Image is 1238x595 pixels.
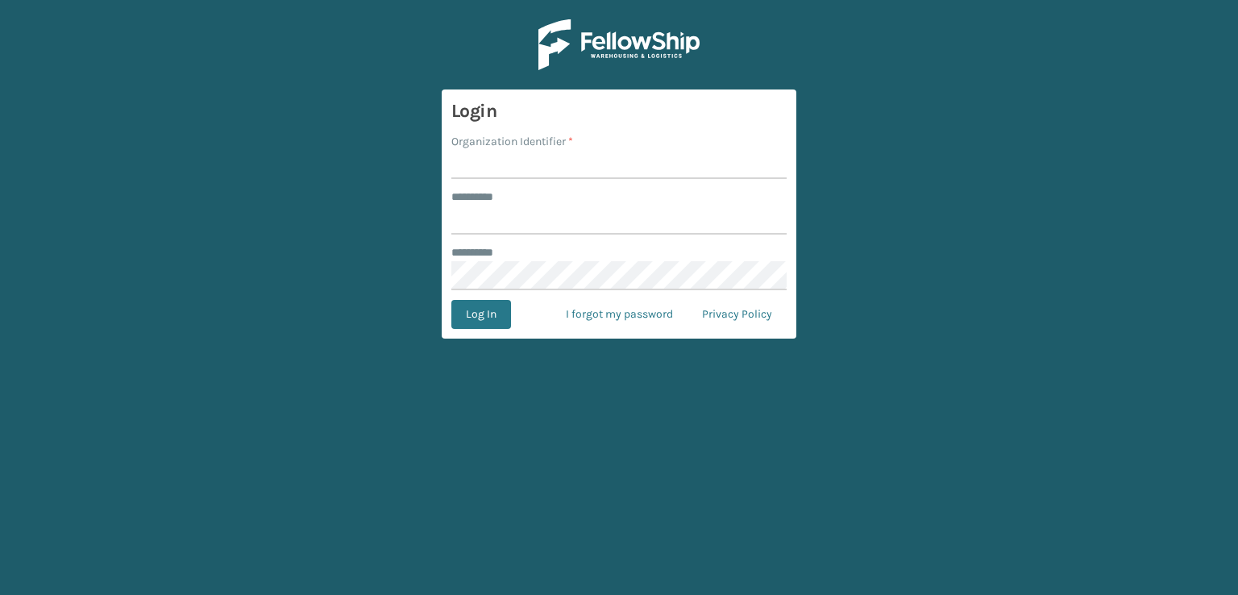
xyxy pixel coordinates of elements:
a: I forgot my password [551,300,688,329]
h3: Login [451,99,787,123]
img: Logo [538,19,700,70]
label: Organization Identifier [451,133,573,150]
a: Privacy Policy [688,300,787,329]
button: Log In [451,300,511,329]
